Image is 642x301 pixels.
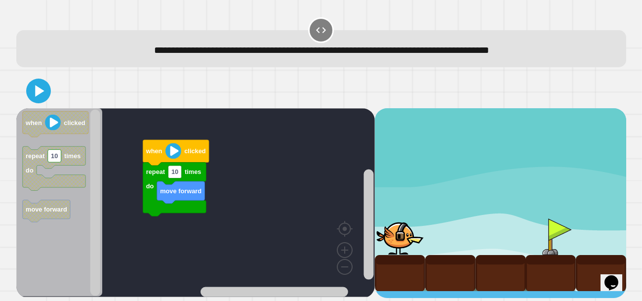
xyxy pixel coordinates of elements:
[601,261,632,291] iframe: chat widget
[26,153,45,160] text: repeat
[64,153,80,160] text: times
[26,167,34,174] text: do
[16,108,375,298] div: Blockly Workspace
[184,148,205,155] text: clicked
[26,207,67,214] text: move forward
[184,169,201,176] text: times
[146,183,154,190] text: do
[146,169,165,176] text: repeat
[171,169,178,176] text: 10
[64,119,85,127] text: clicked
[145,148,162,155] text: when
[51,153,58,160] text: 10
[25,119,42,127] text: when
[160,187,201,195] text: move forward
